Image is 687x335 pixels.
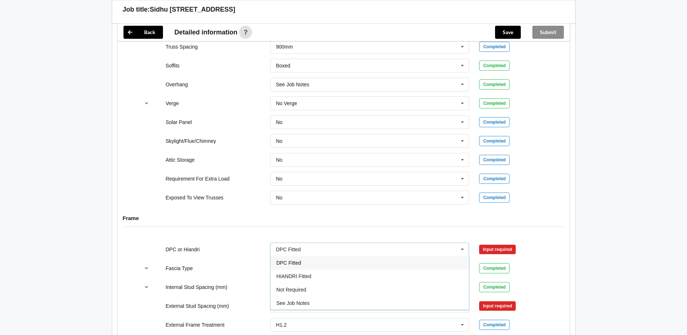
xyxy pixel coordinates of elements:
[276,176,282,181] div: No
[276,287,306,293] span: Not Required
[123,5,150,14] h3: Job title:
[166,284,227,290] label: Internal Stud Spacing (mm)
[166,100,179,106] label: Verge
[276,273,311,279] span: HIANDRI Fitted
[479,263,510,273] div: Completed
[166,119,192,125] label: Solar Panel
[479,98,510,108] div: Completed
[123,26,163,39] button: Back
[479,155,510,165] div: Completed
[139,262,154,275] button: reference-toggle
[166,322,225,328] label: External Frame Treatment
[166,176,230,182] label: Requirement For Extra Load
[276,63,290,68] div: Boxed
[276,157,282,162] div: No
[276,120,282,125] div: No
[479,245,516,254] div: Input required
[123,215,565,222] h4: Frame
[166,44,198,50] label: Truss Spacing
[166,82,188,87] label: Overhang
[479,79,510,90] div: Completed
[479,282,510,292] div: Completed
[166,138,216,144] label: Skylight/Flue/Chimney
[479,301,516,311] div: Input required
[276,44,293,49] div: 900mm
[166,247,200,252] label: DPC or Hiandri
[276,138,282,144] div: No
[276,300,310,306] span: See Job Notes
[276,82,309,87] div: See Job Notes
[479,174,510,184] div: Completed
[276,322,287,327] div: H1.2
[150,5,235,14] h3: Sidhu [STREET_ADDRESS]
[495,26,521,39] button: Save
[166,63,180,69] label: Soffits
[479,320,510,330] div: Completed
[479,117,510,127] div: Completed
[139,97,154,110] button: reference-toggle
[276,101,297,106] div: No Verge
[479,42,510,52] div: Completed
[175,29,238,36] span: Detailed information
[479,193,510,203] div: Completed
[166,303,229,309] label: External Stud Spacing (mm)
[139,281,154,294] button: reference-toggle
[276,260,301,266] span: DPC Fitted
[166,195,223,200] label: Exposed To View Trusses
[479,61,510,71] div: Completed
[166,265,193,271] label: Fascia Type
[166,157,194,163] label: Attic Storage
[276,195,282,200] div: No
[479,136,510,146] div: Completed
